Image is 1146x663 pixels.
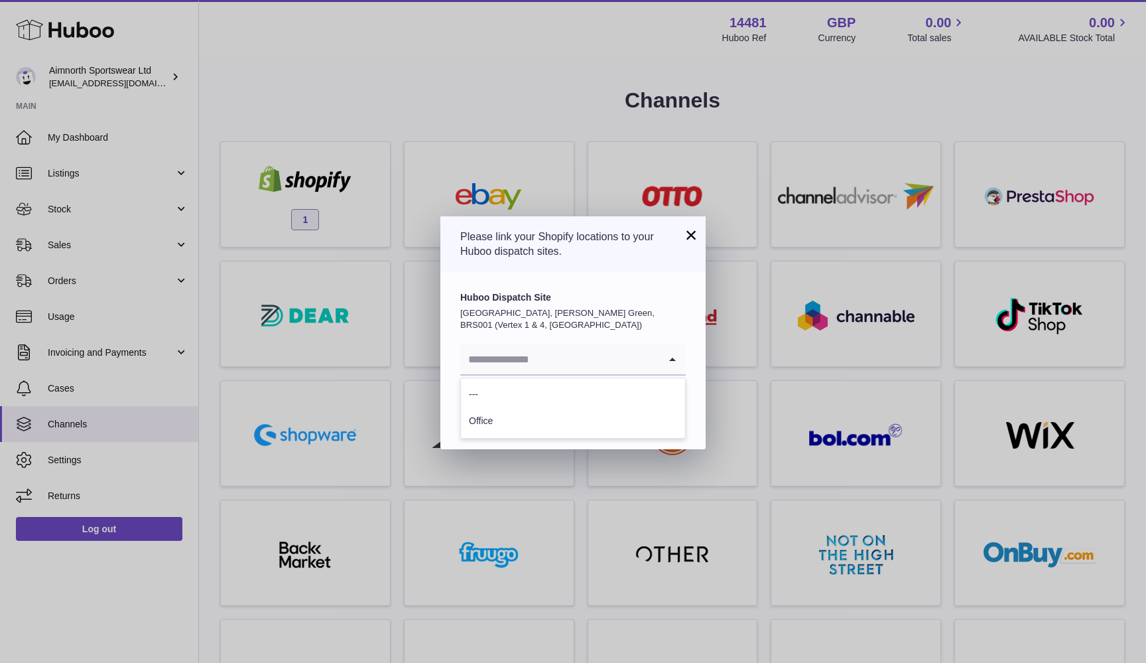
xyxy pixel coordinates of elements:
p: Please link your Shopify locations to your Huboo dispatch sites. [460,230,686,258]
input: Search for option [460,344,659,374]
li: Office [461,408,685,435]
button: × [683,227,699,243]
li: --- [461,382,685,408]
p: [GEOGRAPHIC_DATA], [PERSON_NAME] Green, BRS001 (Vertex 1 & 4, [GEOGRAPHIC_DATA]) [460,307,686,331]
label: Huboo Dispatch Site [460,291,686,304]
div: Search for option [460,344,686,376]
